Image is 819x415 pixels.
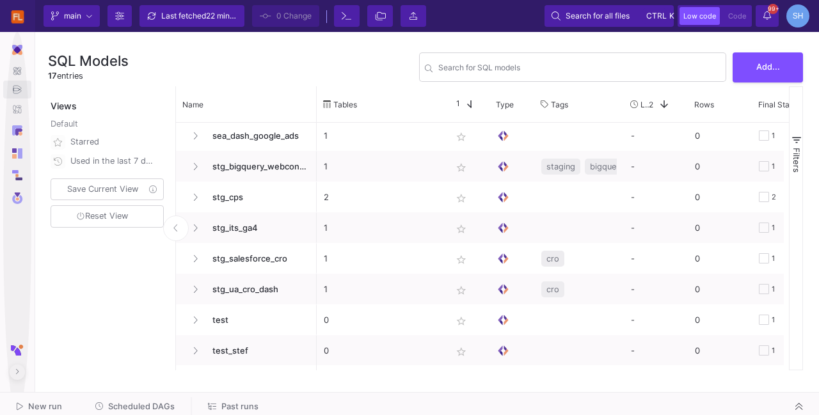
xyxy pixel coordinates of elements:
[67,184,138,194] span: Save Current View
[642,8,667,24] button: ctrlk
[756,62,780,72] span: Add...
[48,52,129,69] h3: SQL Models
[454,252,469,267] mat-icon: star_border
[772,182,776,212] div: 2
[3,40,31,60] mat-expansion-panel-header: Navigation icon
[454,221,469,237] mat-icon: star_border
[205,274,310,304] span: stg_ua_cro_dash
[12,45,22,55] img: Navigation icon
[649,100,653,109] span: 2
[12,170,22,180] img: Navigation icon
[688,151,752,182] div: 0
[724,7,750,25] button: Code
[51,118,166,132] div: Default
[497,129,510,143] img: SQL Model
[454,191,469,206] mat-icon: star_border
[772,336,775,366] div: 1
[139,5,244,27] button: Last fetched22 minutes ago
[48,71,57,81] span: 17
[786,4,809,27] div: SH
[324,244,438,274] p: 1
[454,313,469,329] mat-icon: star_border
[497,283,510,296] img: SQL Model
[772,121,775,151] div: 1
[205,152,310,182] span: stg_bigquery_webconversions
[497,344,510,357] img: SQL Model
[51,178,164,200] button: Save Current View
[640,100,649,109] span: Last Used
[3,188,31,208] a: Navigation icon
[205,336,310,366] span: test_stef
[205,182,310,212] span: stg_cps
[688,120,752,151] div: 0
[3,61,31,79] a: Navigation icon
[64,6,81,26] span: main
[48,70,129,82] div: entries
[756,5,779,27] button: 99+
[546,152,575,182] span: staging
[624,151,688,182] div: -
[546,244,559,274] span: cro
[221,402,258,411] span: Past runs
[11,336,24,364] img: y42-short-logo.svg
[51,205,164,228] button: Reset View
[3,60,31,119] div: Navigation icon
[454,160,469,175] mat-icon: star_border
[48,152,166,171] button: Used in the last 7 days
[205,121,310,151] span: sea_dash_google_ads
[624,182,688,212] div: -
[688,304,752,335] div: 0
[646,8,667,24] span: ctrl
[590,152,624,182] span: bigquery
[772,244,775,274] div: 1
[624,274,688,304] div: -
[108,402,175,411] span: Scheduled DAGs
[454,344,469,359] mat-icon: star_border
[324,336,438,366] p: 0
[333,100,357,109] span: Tables
[70,152,156,171] div: Used in the last 7 days
[783,4,809,27] button: SH
[680,7,720,25] button: Low code
[497,160,510,173] img: SQL Model
[205,305,310,335] span: test
[497,191,510,204] img: SQL Model
[694,100,714,109] span: Rows
[768,4,778,14] span: 99+
[624,120,688,151] div: -
[669,8,674,24] span: k
[545,5,674,27] button: Search for all filesctrlk
[551,100,568,109] span: Tags
[324,152,438,182] p: 1
[324,305,438,335] p: 0
[624,304,688,335] div: -
[791,148,802,173] span: Filters
[624,212,688,243] div: -
[451,98,460,110] span: 1
[688,335,752,366] div: 0
[324,213,438,243] p: 1
[497,313,510,327] img: SQL Model
[12,192,23,204] img: Navigation icon
[733,52,803,82] button: Add...
[28,402,62,411] span: New run
[44,5,100,27] button: main
[772,274,775,304] div: 1
[454,129,469,145] mat-icon: star_border
[688,212,752,243] div: 0
[497,252,510,265] img: SQL Model
[772,305,775,335] div: 1
[161,6,238,26] div: Last fetched
[48,86,169,113] div: Views
[324,182,438,212] p: 2
[3,143,31,164] a: Navigation icon
[12,84,22,95] img: Navigation icon
[688,182,752,212] div: 0
[48,132,166,152] button: Starred
[77,211,128,221] span: Reset View
[454,283,469,298] mat-icon: star_border
[688,274,752,304] div: 0
[324,274,438,304] p: 1
[3,165,31,185] a: Navigation icon
[566,6,630,26] span: Search for all files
